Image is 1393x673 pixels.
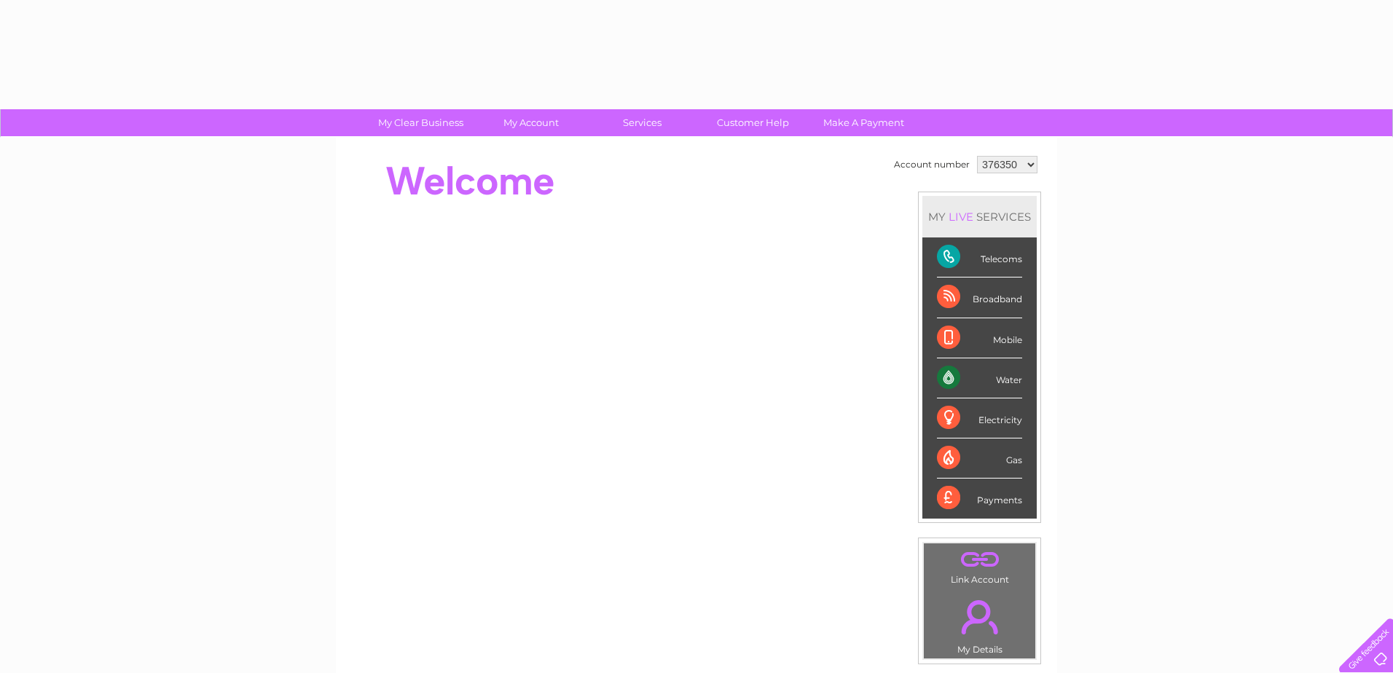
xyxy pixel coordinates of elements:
[937,398,1022,438] div: Electricity
[927,547,1032,572] a: .
[471,109,592,136] a: My Account
[937,438,1022,479] div: Gas
[937,358,1022,398] div: Water
[937,318,1022,358] div: Mobile
[890,152,973,177] td: Account number
[946,210,976,224] div: LIVE
[937,237,1022,278] div: Telecoms
[923,588,1036,659] td: My Details
[937,278,1022,318] div: Broadband
[693,109,813,136] a: Customer Help
[361,109,481,136] a: My Clear Business
[922,196,1037,237] div: MY SERVICES
[582,109,702,136] a: Services
[937,479,1022,518] div: Payments
[804,109,924,136] a: Make A Payment
[923,543,1036,589] td: Link Account
[927,591,1032,642] a: .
